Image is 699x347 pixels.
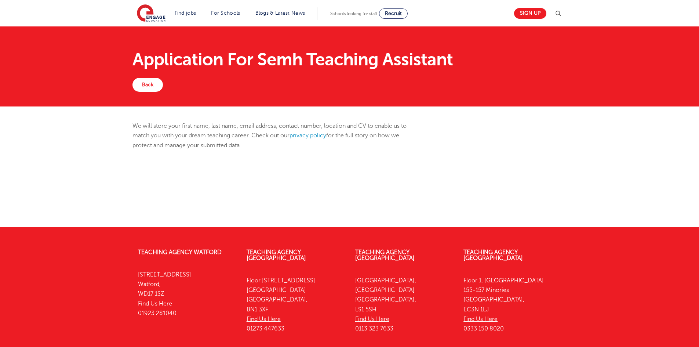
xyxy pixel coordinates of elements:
[138,300,172,307] a: Find Us Here
[514,8,546,19] a: Sign up
[355,276,453,334] p: [GEOGRAPHIC_DATA], [GEOGRAPHIC_DATA] [GEOGRAPHIC_DATA], LS1 5SH 0113 323 7633
[385,11,402,16] span: Recruit
[247,276,344,334] p: Floor [STREET_ADDRESS] [GEOGRAPHIC_DATA] [GEOGRAPHIC_DATA], BN1 3XF 01273 447633
[247,316,281,322] a: Find Us Here
[463,316,498,322] a: Find Us Here
[175,10,196,16] a: Find jobs
[247,249,306,261] a: Teaching Agency [GEOGRAPHIC_DATA]
[463,276,561,334] p: Floor 1, [GEOGRAPHIC_DATA] 155-157 Minories [GEOGRAPHIC_DATA], EC3N 1LJ 0333 150 8020
[255,10,305,16] a: Blogs & Latest News
[132,51,567,68] h1: Application For Semh Teaching Assistant
[132,78,163,92] a: Back
[132,121,418,150] p: We will store your first name, last name, email address, contact number, location and CV to enabl...
[355,316,389,322] a: Find Us Here
[379,8,408,19] a: Recruit
[138,249,222,256] a: Teaching Agency Watford
[211,10,240,16] a: For Schools
[355,249,415,261] a: Teaching Agency [GEOGRAPHIC_DATA]
[132,158,567,213] iframe: Form 0
[463,249,523,261] a: Teaching Agency [GEOGRAPHIC_DATA]
[290,132,326,139] a: privacy policy
[137,4,165,23] img: Engage Education
[138,270,236,318] p: [STREET_ADDRESS] Watford, WD17 1SZ 01923 281040
[330,11,378,16] span: Schools looking for staff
